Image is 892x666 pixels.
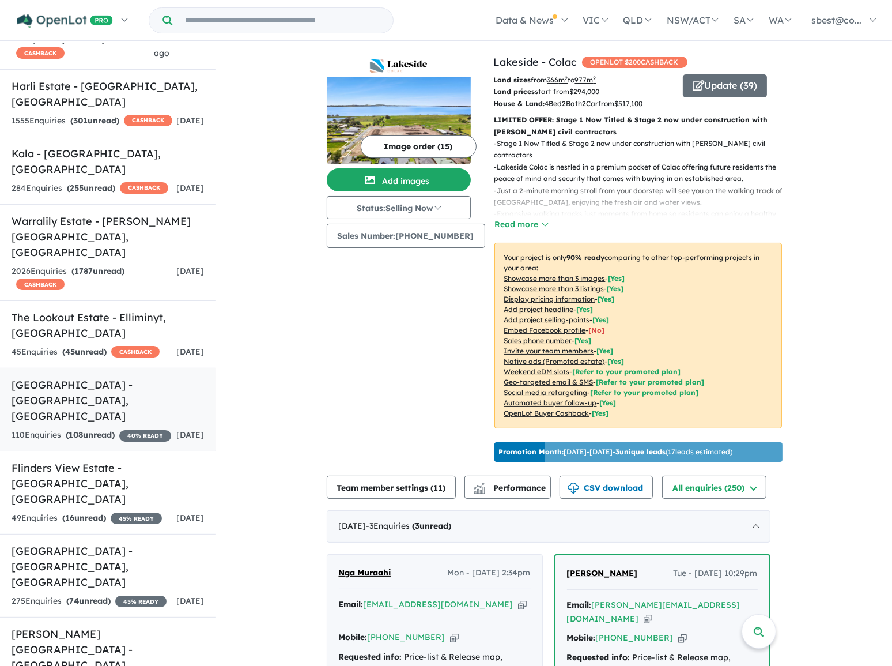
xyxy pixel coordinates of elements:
strong: ( unread) [67,183,115,193]
p: from [494,74,674,86]
span: CASHBACK [16,279,65,290]
strong: Requested info: [339,652,402,662]
h5: [GEOGRAPHIC_DATA] - [GEOGRAPHIC_DATA] , [GEOGRAPHIC_DATA] [12,377,204,424]
span: [ Yes ] [607,284,624,293]
span: [DATE] [176,513,204,523]
span: 108 [69,430,83,440]
p: [DATE] - [DATE] - ( 17 leads estimated) [499,447,733,457]
span: 255 [70,183,84,193]
span: [ Yes ] [575,336,592,345]
b: 3 unique leads [616,447,666,456]
p: - Lakeside Colac is nestled in a premium pocket of Colac offering future residents the peace of m... [494,161,791,185]
div: 284 Enquir ies [12,182,168,195]
span: [DATE] [176,430,204,440]
img: download icon [568,483,579,494]
a: [PHONE_NUMBER] [368,632,445,642]
span: Mon - [DATE] 2:34pm [448,566,531,580]
div: 275 Enquir ies [12,594,167,608]
b: House & Land: [494,99,545,108]
span: 45 % READY [115,596,167,607]
u: $ 294,000 [570,87,600,96]
strong: ( unread) [70,115,119,126]
span: OPENLOT $ 200 CASHBACK [582,57,687,68]
button: Update (39) [683,74,767,97]
span: [DATE] [176,115,204,126]
span: [PERSON_NAME] [567,568,638,578]
span: Nga Muraahi [339,567,391,578]
strong: ( unread) [61,35,105,45]
u: Display pricing information [504,295,595,303]
u: Invite your team members [504,347,594,355]
div: 45 Enquir ies [12,345,160,359]
strong: Email: [567,600,592,610]
strong: ( unread) [413,521,452,531]
input: Try estate name, suburb, builder or developer [175,8,391,33]
u: Add project headline [504,305,574,314]
u: Sales phone number [504,336,572,345]
button: All enquiries (250) [662,476,766,499]
span: [Yes] [592,409,609,417]
u: Add project selling-points [504,315,590,324]
u: $ 517,100 [615,99,643,108]
p: start from [494,86,674,97]
button: Copy [518,599,527,611]
span: [ Yes ] [608,274,625,283]
span: 11 [433,483,443,493]
span: CASHBACK [120,182,168,194]
u: OpenLot Buyer Cashback [504,409,589,417]
u: Geo-targeted email & SMS [504,378,594,386]
strong: ( unread) [66,430,115,440]
span: to [568,76,596,84]
span: [Refer to your promoted plan] [591,388,699,397]
button: Copy [450,631,459,644]
u: Automated buyer follow-up [504,398,597,407]
span: 74 [69,596,79,606]
img: bar-chart.svg [474,487,485,494]
span: CASHBACK [124,115,172,126]
div: [DATE] [327,510,770,543]
span: 1787 [74,266,93,276]
a: [PHONE_NUMBER] [596,633,674,643]
strong: Mobile: [339,632,368,642]
a: Nga Muraahi [339,566,391,580]
a: [PERSON_NAME][EMAIL_ADDRESS][DOMAIN_NAME] [567,600,740,624]
span: [DATE] [176,266,204,276]
button: CSV download [560,476,653,499]
strong: Requested info: [567,652,630,663]
span: 45 [65,347,75,357]
img: Lakeside - Colac Logo [331,59,466,73]
span: 3 [415,521,420,531]
div: 49 Enquir ies [12,511,162,525]
u: 2 [562,99,566,108]
img: line-chart.svg [474,483,484,489]
u: Weekend eDM slots [504,367,570,376]
u: 4 [545,99,549,108]
strong: Mobile: [567,633,596,643]
a: [EMAIL_ADDRESS][DOMAIN_NAME] [364,599,513,609]
button: Copy [644,613,652,625]
span: Performance [475,483,546,493]
p: - Stage 1 Now Titled & Stage 2 now under construction with [PERSON_NAME] civil contractors [494,138,791,161]
span: 40 % READY [119,430,171,442]
button: Image order (15) [361,135,477,158]
strong: ( unread) [62,347,107,357]
p: LIMITED OFFER: Stage 1 Now Titled & Stage 2 now under construction with [PERSON_NAME] civil contr... [494,114,782,138]
strong: ( unread) [71,266,124,276]
p: Your project is only comparing to other top-performing projects in your area: - - - - - - - - - -... [494,243,782,428]
button: Performance [464,476,551,499]
span: [DATE] [176,347,204,357]
h5: Harli Estate - [GEOGRAPHIC_DATA] , [GEOGRAPHIC_DATA] [12,78,204,110]
div: 2026 Enquir ies [12,265,176,292]
div: 38 Enquir ies [12,33,154,61]
u: Native ads (Promoted estate) [504,357,605,366]
span: - 3 Enquir ies [366,521,452,531]
span: [DATE] [176,183,204,193]
sup: 2 [565,75,568,81]
strong: ( unread) [66,596,111,606]
p: - Just a 2-minute morning stroll from your doorstep will see you on the walking track of [GEOGRAP... [494,185,791,209]
a: [PERSON_NAME] [567,567,638,581]
button: Sales Number:[PHONE_NUMBER] [327,224,485,248]
span: sbest@co... [811,14,861,26]
span: 45 % READY [111,513,162,524]
span: [ Yes ] [577,305,594,314]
